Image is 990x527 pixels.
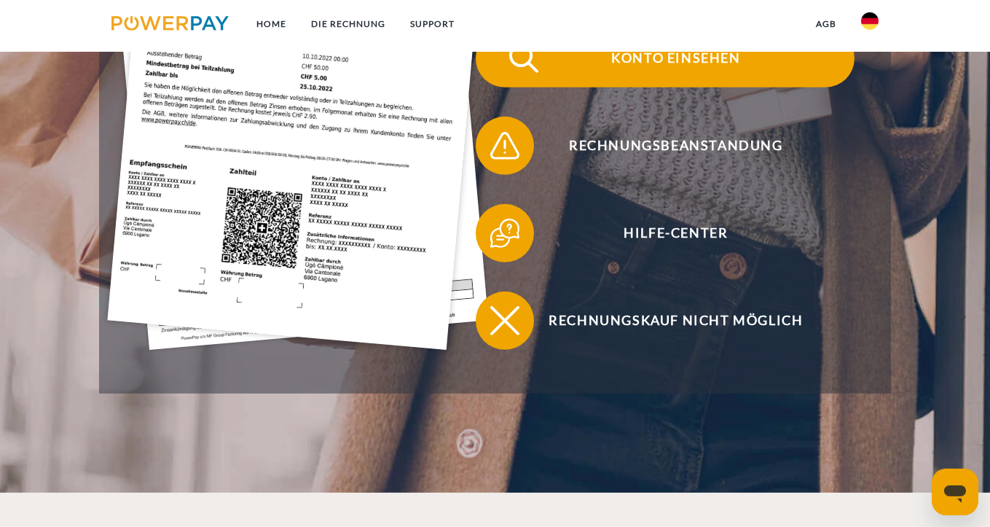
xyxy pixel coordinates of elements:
[498,204,855,262] span: Hilfe-Center
[487,128,523,164] img: qb_warning.svg
[932,469,978,515] iframe: Schaltfläche zum Öffnen des Messaging-Fensters
[476,117,855,175] button: Rechnungsbeanstandung
[476,204,855,262] button: Hilfe-Center
[299,11,398,37] a: DIE RECHNUNG
[506,40,542,77] img: qb_search.svg
[476,29,855,87] button: Konto einsehen
[487,215,523,251] img: qb_help.svg
[111,16,229,31] img: logo-powerpay.svg
[476,292,855,350] button: Rechnungskauf nicht möglich
[487,302,523,339] img: qb_close.svg
[498,117,855,175] span: Rechnungsbeanstandung
[244,11,299,37] a: Home
[861,12,879,30] img: de
[804,11,849,37] a: agb
[498,29,855,87] span: Konto einsehen
[498,292,855,350] span: Rechnungskauf nicht möglich
[398,11,467,37] a: SUPPORT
